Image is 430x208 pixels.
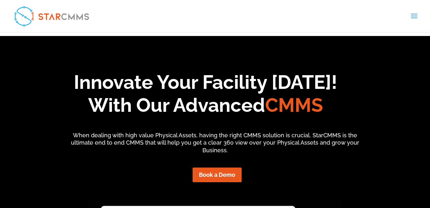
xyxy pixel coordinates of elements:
span: CMMS [265,94,323,116]
a: Book a Demo [193,168,242,182]
img: StarCMMS [11,3,93,29]
iframe: Chat Widget [324,139,430,208]
p: When dealing with high value Physical Assets, having the right CMMS solution is crucial. StarCMMS... [65,132,365,154]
